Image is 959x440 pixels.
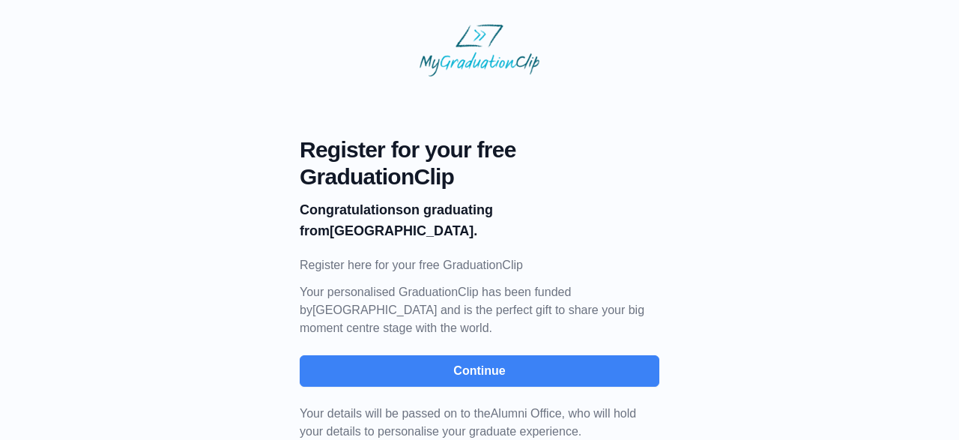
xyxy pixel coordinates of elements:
img: MyGraduationClip [420,24,539,76]
span: Alumni Office [491,407,562,420]
button: Continue [300,355,659,387]
span: GraduationClip [300,163,659,190]
b: Congratulations [300,202,403,217]
p: Register here for your free GraduationClip [300,256,659,274]
p: Your personalised GraduationClip has been funded by [GEOGRAPHIC_DATA] and is the perfect gift to ... [300,283,659,337]
span: Register for your free [300,136,659,163]
span: Your details will be passed on to the , who will hold your details to personalise your graduate e... [300,407,636,438]
p: on graduating from [GEOGRAPHIC_DATA]. [300,199,659,241]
